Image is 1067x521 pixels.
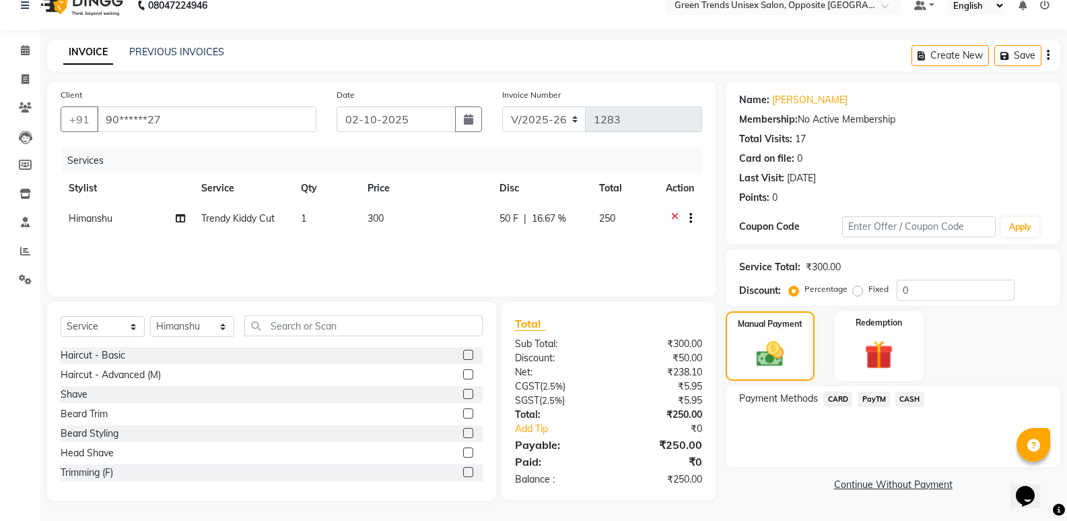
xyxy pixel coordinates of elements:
button: Save [994,45,1041,66]
th: Total [591,173,658,204]
label: Client [61,89,82,101]
span: 250 [599,212,615,224]
div: Net: [505,365,609,379]
span: Payment Methods [739,392,818,406]
img: _gift.svg [856,337,902,373]
div: Paid: [505,454,609,470]
span: 16.67 % [532,212,566,226]
div: ₹0 [626,422,712,436]
div: [DATE] [787,171,816,185]
label: Invoice Number [502,89,561,101]
div: Beard Trim [61,407,108,421]
th: Price [359,173,491,204]
label: Manual Payment [738,318,802,330]
div: 17 [795,132,806,146]
span: CASH [895,392,924,407]
label: Date [337,89,355,101]
div: ₹5.95 [609,379,712,394]
div: No Active Membership [739,113,1047,127]
iframe: chat widget [1010,467,1054,508]
th: Action [658,173,702,204]
div: Haircut - Basic [61,348,125,363]
div: Trimming (F) [61,466,113,480]
div: Discount: [505,351,609,365]
label: Percentage [804,283,848,295]
button: Apply [1001,217,1039,237]
div: Total Visits: [739,132,792,146]
div: ₹250.00 [609,408,712,422]
span: 300 [368,212,384,224]
th: Stylist [61,173,193,204]
div: ₹0 [609,454,712,470]
button: +91 [61,106,98,132]
div: ( ) [505,379,609,394]
div: ₹250.00 [609,472,712,487]
div: Head Shave [61,446,114,460]
div: ₹5.95 [609,394,712,408]
div: ( ) [505,394,609,408]
th: Qty [293,173,359,204]
span: 1 [301,212,306,224]
div: ₹50.00 [609,351,712,365]
div: Payable: [505,437,609,453]
div: Sub Total: [505,337,609,351]
span: SGST [515,394,539,406]
div: Card on file: [739,152,794,166]
span: CARD [823,392,852,407]
div: Membership: [739,113,798,127]
span: Total [515,317,546,331]
div: Services [62,148,712,173]
div: Coupon Code [739,220,841,234]
a: INVOICE [63,40,113,65]
input: Search by Name/Mobile/Email/Code [97,106,316,132]
span: CGST [515,380,540,392]
div: Total: [505,408,609,422]
input: Search or Scan [244,315,483,336]
div: 0 [797,152,802,166]
div: Balance : [505,472,609,487]
div: ₹300.00 [806,260,841,274]
div: Last Visit: [739,171,784,185]
th: Disc [491,173,592,204]
div: Discount: [739,284,781,298]
span: 50 F [500,212,518,226]
th: Service [193,173,293,204]
a: Continue Without Payment [728,478,1058,492]
div: ₹238.10 [609,365,712,379]
div: Haircut - Advanced (M) [61,368,161,382]
div: ₹250.00 [609,437,712,453]
a: Add Tip [505,422,626,436]
span: | [524,212,526,226]
div: Service Total: [739,260,800,274]
input: Enter Offer / Coupon Code [842,216,996,237]
div: Name: [739,93,769,107]
div: Beard Styling [61,427,118,441]
span: 2.5% [542,395,562,406]
label: Fixed [868,283,889,295]
div: ₹300.00 [609,337,712,351]
span: PayTM [858,392,890,407]
div: Points: [739,191,769,205]
div: 0 [772,191,778,205]
span: Trendy Kiddy Cut [201,212,275,224]
label: Redemption [856,317,902,329]
span: Himanshu [69,212,112,224]
img: _cash.svg [748,338,792,370]
button: Create New [911,45,989,66]
a: PREVIOUS INVOICES [129,46,224,58]
div: Shave [61,388,88,402]
span: 2.5% [543,381,563,392]
a: [PERSON_NAME] [772,93,848,107]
